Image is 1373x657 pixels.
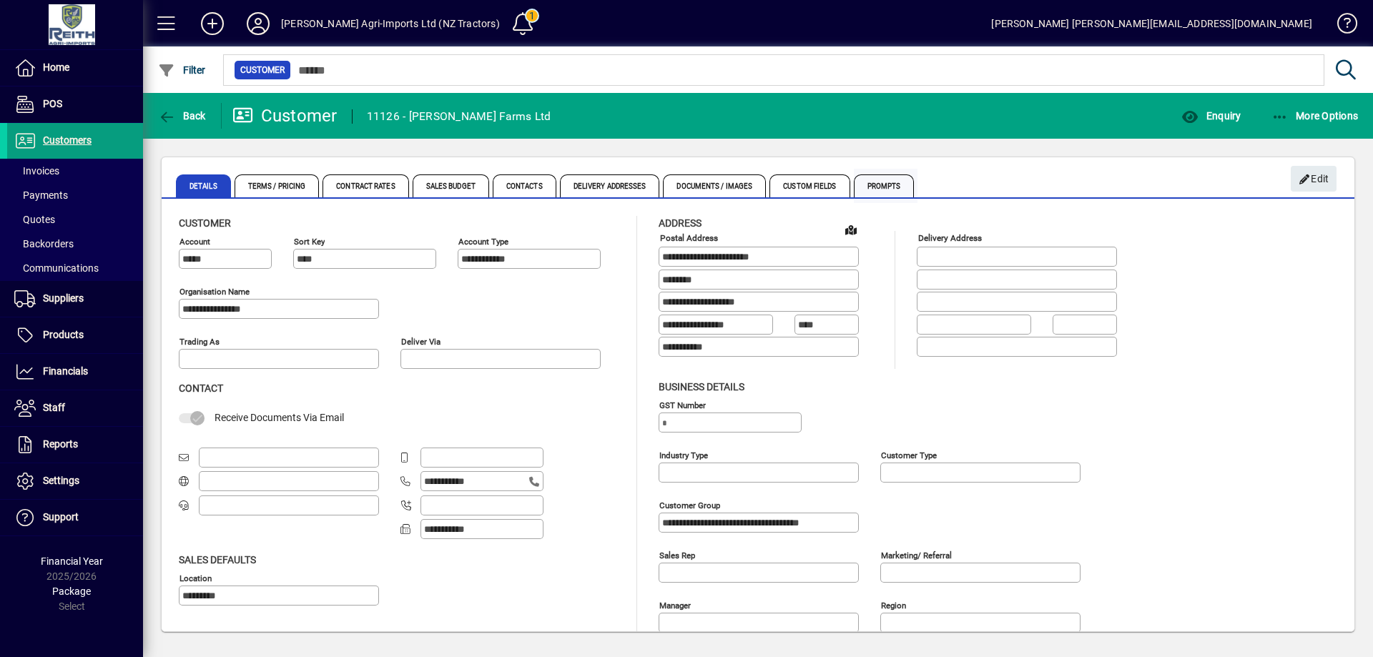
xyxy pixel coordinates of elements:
[560,174,660,197] span: Delivery Addresses
[14,238,74,250] span: Backorders
[7,159,143,183] a: Invoices
[7,87,143,122] a: POS
[176,174,231,197] span: Details
[14,262,99,274] span: Communications
[143,103,222,129] app-page-header-button: Back
[881,550,952,560] mat-label: Marketing/ Referral
[881,600,906,610] mat-label: Region
[190,11,235,36] button: Add
[14,165,59,177] span: Invoices
[7,207,143,232] a: Quotes
[840,218,862,241] a: View on map
[43,365,88,377] span: Financials
[235,11,281,36] button: Profile
[493,174,556,197] span: Contacts
[281,12,500,35] div: [PERSON_NAME] Agri-Imports Ltd (NZ Tractors)
[7,183,143,207] a: Payments
[179,337,220,347] mat-label: Trading as
[1181,110,1241,122] span: Enquiry
[7,232,143,256] a: Backorders
[1271,110,1359,122] span: More Options
[7,354,143,390] a: Financials
[7,50,143,86] a: Home
[7,390,143,426] a: Staff
[659,450,708,460] mat-label: Industry type
[1299,167,1329,191] span: Edit
[659,500,720,510] mat-label: Customer group
[7,463,143,499] a: Settings
[1178,103,1244,129] button: Enquiry
[323,174,408,197] span: Contract Rates
[854,174,915,197] span: Prompts
[179,554,256,565] span: Sales defaults
[179,287,250,297] mat-label: Organisation name
[881,450,937,460] mat-label: Customer type
[1268,103,1362,129] button: More Options
[1327,3,1355,49] a: Knowledge Base
[7,500,143,535] a: Support
[43,292,84,304] span: Suppliers
[458,237,508,247] mat-label: Account Type
[240,63,285,77] span: Customer
[43,134,92,146] span: Customers
[43,61,69,73] span: Home
[43,475,79,486] span: Settings
[401,337,441,347] mat-label: Deliver via
[179,382,223,394] span: Contact
[659,400,706,410] mat-label: GST Number
[659,600,691,610] mat-label: Manager
[154,57,210,83] button: Filter
[769,174,850,197] span: Custom Fields
[294,237,325,247] mat-label: Sort key
[663,174,766,197] span: Documents / Images
[41,555,103,567] span: Financial Year
[43,402,65,413] span: Staff
[7,427,143,463] a: Reports
[232,104,338,127] div: Customer
[154,103,210,129] button: Back
[14,214,55,225] span: Quotes
[413,174,489,197] span: Sales Budget
[1291,166,1337,192] button: Edit
[179,237,210,247] mat-label: Account
[659,381,744,392] span: Business details
[7,281,143,317] a: Suppliers
[158,110,206,122] span: Back
[235,174,320,197] span: Terms / Pricing
[43,98,62,109] span: POS
[179,217,231,229] span: Customer
[7,317,143,353] a: Products
[52,586,91,597] span: Package
[367,105,551,128] div: 11126 - [PERSON_NAME] Farms Ltd
[179,573,212,583] mat-label: Location
[659,550,695,560] mat-label: Sales rep
[7,256,143,280] a: Communications
[659,217,702,229] span: Address
[43,329,84,340] span: Products
[43,511,79,523] span: Support
[43,438,78,450] span: Reports
[14,189,68,201] span: Payments
[158,64,206,76] span: Filter
[215,412,344,423] span: Receive Documents Via Email
[991,12,1312,35] div: [PERSON_NAME] [PERSON_NAME][EMAIL_ADDRESS][DOMAIN_NAME]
